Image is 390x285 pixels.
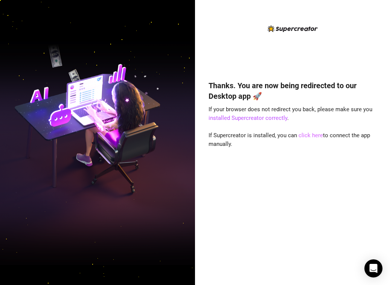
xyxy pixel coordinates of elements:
[209,132,370,148] span: If Supercreator is installed, you can to connect the app manually.
[268,25,318,32] img: logo-BBDzfeDw.svg
[209,106,372,122] span: If your browser does not redirect you back, please make sure you .
[209,115,287,121] a: installed Supercreator correctly
[209,80,376,101] h4: Thanks. You are now being redirected to our Desktop app 🚀
[364,259,382,277] div: Open Intercom Messenger
[299,132,323,139] a: click here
